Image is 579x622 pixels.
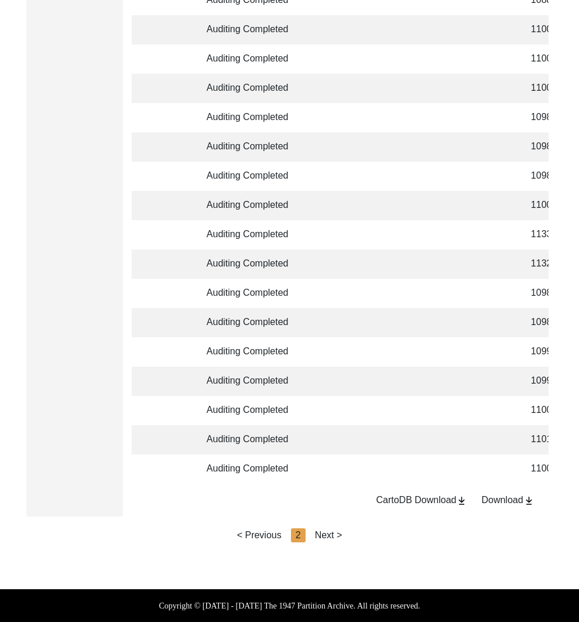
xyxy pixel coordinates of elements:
td: 10987 [524,132,560,162]
img: download-button.png [523,495,535,506]
div: Download [481,493,534,507]
td: 11007 [524,454,560,484]
td: 10990 [524,337,560,367]
td: Auditing Completed [200,74,305,103]
div: Next > [315,528,342,542]
td: 10986 [524,103,560,132]
td: 11000 [524,191,560,220]
td: 11323 [524,250,560,279]
td: 10989 [524,308,560,337]
td: 11330 [524,220,560,250]
td: Auditing Completed [200,103,305,132]
td: 10992 [524,367,560,396]
td: Auditing Completed [200,220,305,250]
img: download-button.png [456,495,467,506]
td: Auditing Completed [200,337,305,367]
div: < Previous [237,528,282,542]
td: Auditing Completed [200,454,305,484]
td: 10988 [524,162,560,191]
td: Auditing Completed [200,191,305,220]
td: 11013 [524,425,560,454]
td: Auditing Completed [200,396,305,425]
td: 11003 [524,74,560,103]
div: 2 [291,528,306,542]
td: Auditing Completed [200,162,305,191]
td: Auditing Completed [200,15,305,45]
td: 11002 [524,15,560,45]
td: 11005 [524,396,560,425]
td: Auditing Completed [200,367,305,396]
label: Copyright © [DATE] - [DATE] The 1947 Partition Archive. All rights reserved. [159,600,420,612]
td: Auditing Completed [200,308,305,337]
td: 11001 [524,45,560,74]
td: 10984 [524,279,560,308]
td: Auditing Completed [200,45,305,74]
td: Auditing Completed [200,132,305,162]
td: Auditing Completed [200,279,305,308]
div: CartoDB Download [376,493,467,507]
td: Auditing Completed [200,250,305,279]
td: Auditing Completed [200,425,305,454]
